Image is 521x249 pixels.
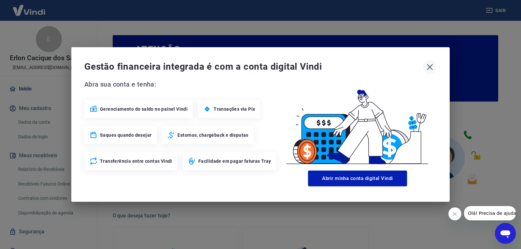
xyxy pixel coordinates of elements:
span: Facilidade em pagar faturas Tray [198,158,271,164]
span: Gerenciamento do saldo no painel Vindi [100,106,188,112]
span: Saques quando desejar [100,132,151,138]
button: Abrir minha conta digital Vindi [308,171,407,186]
span: Abra sua conta e tenha: [84,79,278,90]
span: Olá! Precisa de ajuda? [4,5,55,10]
span: Estornos, chargeback e disputas [177,132,248,138]
iframe: Fechar mensagem [448,207,461,220]
iframe: Mensagem da empresa [464,206,516,220]
span: Gestão financeira integrada é com a conta digital Vindi [84,60,423,73]
span: Transferência entre contas Vindi [100,158,172,164]
img: Good Billing [278,79,437,168]
span: Transações via Pix [214,106,255,112]
iframe: Botão para abrir a janela de mensagens [495,223,516,244]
